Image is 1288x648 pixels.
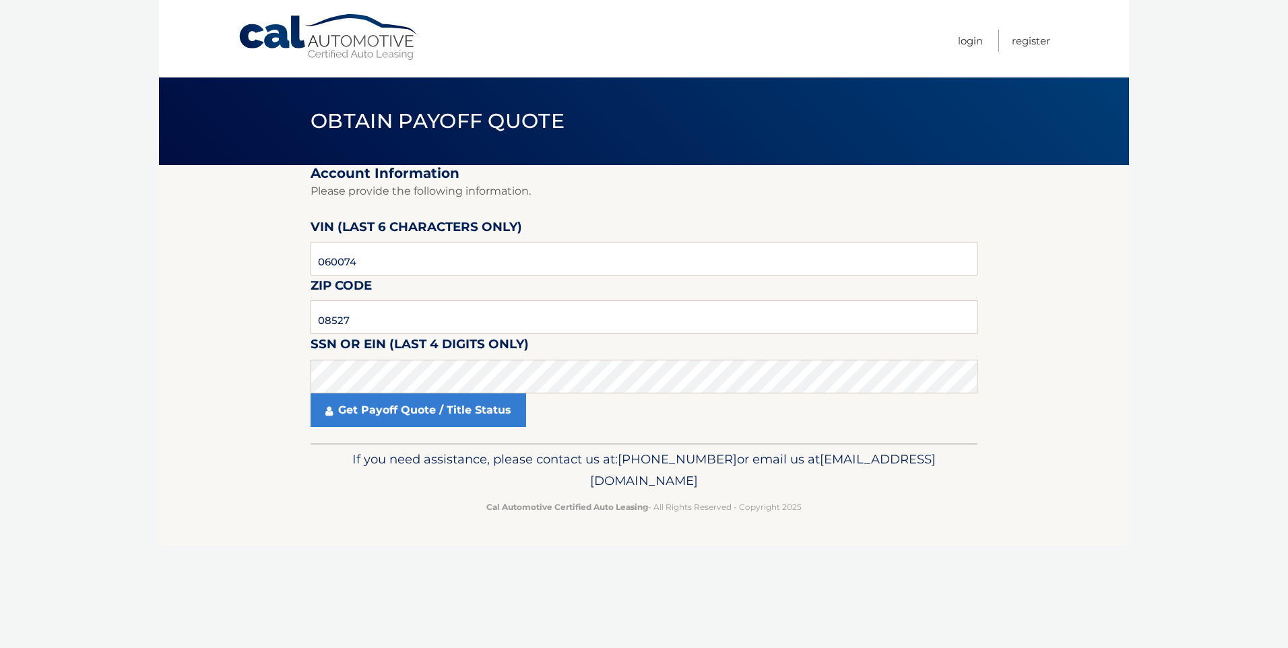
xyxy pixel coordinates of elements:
strong: Cal Automotive Certified Auto Leasing [486,502,648,512]
a: Login [958,30,983,52]
p: - All Rights Reserved - Copyright 2025 [319,500,969,514]
a: Get Payoff Quote / Title Status [311,393,526,427]
label: VIN (last 6 characters only) [311,217,522,242]
p: If you need assistance, please contact us at: or email us at [319,449,969,492]
label: SSN or EIN (last 4 digits only) [311,334,529,359]
span: Obtain Payoff Quote [311,108,565,133]
span: [PHONE_NUMBER] [618,451,737,467]
p: Please provide the following information. [311,182,977,201]
a: Cal Automotive [238,13,420,61]
a: Register [1012,30,1050,52]
label: Zip Code [311,276,372,300]
h2: Account Information [311,165,977,182]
